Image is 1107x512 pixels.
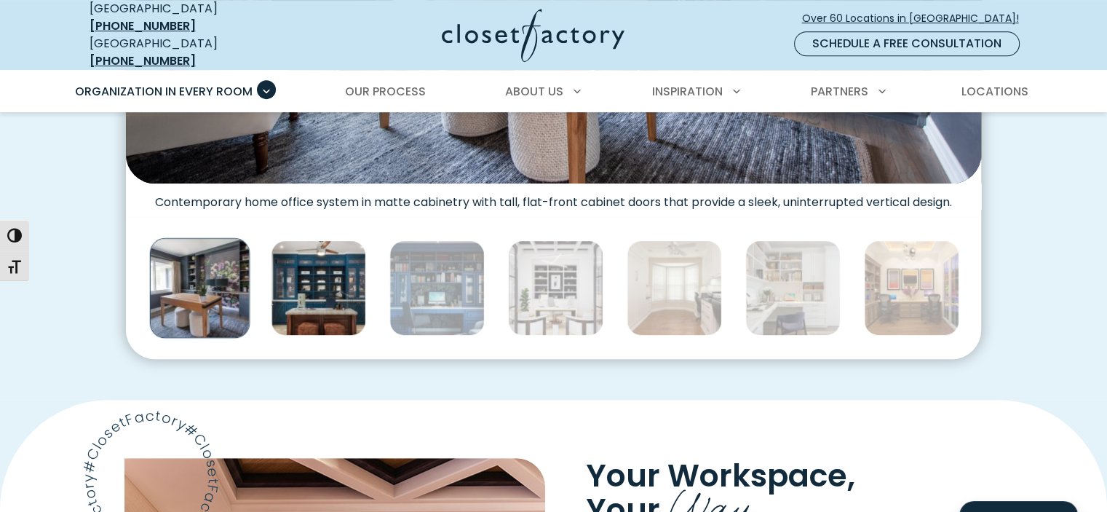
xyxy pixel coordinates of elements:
span: Inspiration [652,83,723,100]
nav: Primary Menu [65,71,1043,112]
span: Organization in Every Room [75,83,253,100]
a: [PHONE_NUMBER] [90,52,196,69]
span: Locations [961,83,1028,100]
a: Over 60 Locations in [GEOGRAPHIC_DATA]! [801,6,1031,31]
img: Home office with concealed built-in wall bed, wraparound desk, and open shelving. [745,240,841,336]
img: Office wall unit with lower drawers and upper open shelving with black backing. [508,240,603,336]
span: Your Workspace, [586,453,855,497]
a: Schedule a Free Consultation [794,31,1020,56]
a: [PHONE_NUMBER] [90,17,196,34]
img: Home office with built-in wall bed to transform space into guest room. Dual work stations built i... [627,240,722,336]
img: Closet Factory Logo [442,9,624,62]
img: Built-in blue cabinetry with mesh-front doors and open shelving displays accessories like labeled... [271,240,366,336]
img: Custom home office with blue built-ins, glass-front cabinets, adjustable shelving, custom drawer ... [389,240,485,336]
img: Modern home office with floral accent wallpaper, matte charcoal built-ins, and a light oak desk f... [150,237,250,338]
span: Over 60 Locations in [GEOGRAPHIC_DATA]! [802,11,1031,26]
div: [GEOGRAPHIC_DATA] [90,35,301,70]
img: Home office cabinetry in Rocky Mountain melamine with dual work stations and glass paneled doors. [864,240,959,336]
span: Our Process [345,83,426,100]
span: Partners [811,83,868,100]
figcaption: Contemporary home office system in matte cabinetry with tall, flat-front cabinet doors that provi... [126,184,981,210]
span: About Us [505,83,563,100]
